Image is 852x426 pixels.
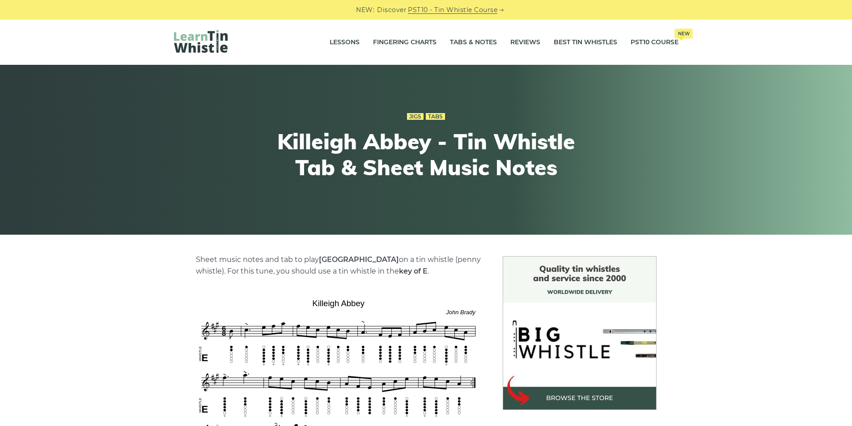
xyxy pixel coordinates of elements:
[407,113,424,120] a: Jigs
[262,129,591,180] h1: Killeigh Abbey - Tin Whistle Tab & Sheet Music Notes
[319,255,399,264] strong: [GEOGRAPHIC_DATA]
[330,31,360,54] a: Lessons
[196,254,481,277] p: Sheet music notes and tab to play on a tin whistle (penny whistle). For this tune, you should use...
[631,31,678,54] a: PST10 CourseNew
[399,267,428,275] strong: key of E
[174,30,228,53] img: LearnTinWhistle.com
[503,256,657,410] img: BigWhistle Tin Whistle Store
[674,29,693,38] span: New
[373,31,437,54] a: Fingering Charts
[450,31,497,54] a: Tabs & Notes
[426,113,445,120] a: Tabs
[510,31,540,54] a: Reviews
[554,31,617,54] a: Best Tin Whistles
